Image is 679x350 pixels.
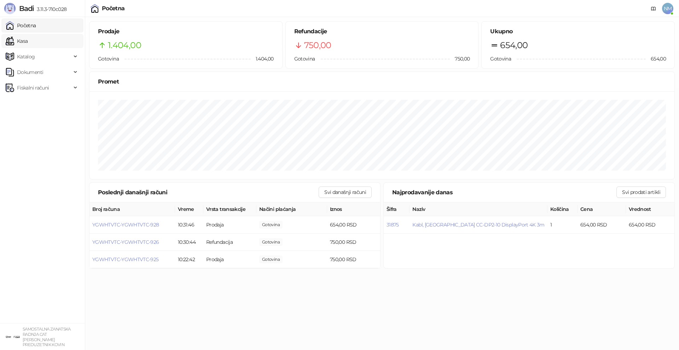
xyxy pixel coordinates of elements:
td: Prodaja [203,216,256,234]
span: Dokumenti [17,65,43,79]
th: Naziv [410,202,547,216]
th: Broj računa [89,202,175,216]
h5: Ukupno [490,27,666,36]
td: 750,00 RSD [327,251,380,268]
div: Promet [98,77,666,86]
span: 654,00 [259,221,283,229]
th: Vreme [175,202,203,216]
span: 654,00 [500,39,528,52]
button: Svi prodati artikli [616,187,666,198]
span: 750,00 [259,238,283,246]
th: Iznos [327,202,380,216]
img: Logo [4,3,16,14]
span: 1.404,00 [251,55,274,63]
div: Najprodavanije danas [392,188,616,197]
a: Početna [6,18,36,33]
a: Dokumentacija [648,3,659,14]
a: Kasa [6,34,28,48]
span: 1.404,00 [108,39,141,52]
th: Količina [547,202,578,216]
td: 750,00 RSD [327,234,380,251]
th: Šifra [384,202,410,216]
span: 3.11.3-710c028 [34,6,66,12]
img: 64x64-companyLogo-ae27db6e-dfce-48a1-b68e-83471bd1bffd.png [6,330,20,344]
button: YGWHTVTC-YGWHTVTC-925 [92,256,159,263]
button: YGWHTVTC-YGWHTVTC-928 [92,222,159,228]
td: 10:30:44 [175,234,203,251]
td: 654,00 RSD [626,216,674,234]
button: 31875 [387,222,399,228]
div: Početna [102,6,125,11]
span: 750,00 [304,39,331,52]
button: Kabl, [GEOGRAPHIC_DATA] CC-DP2-10 DisplayPort 4K 3m [412,222,544,228]
h5: Refundacije [294,27,470,36]
td: 654,00 RSD [578,216,626,234]
span: Gotovina [98,56,119,62]
th: Vrsta transakcije [203,202,256,216]
button: Svi današnji računi [319,187,372,198]
td: 654,00 RSD [327,216,380,234]
td: Refundacija [203,234,256,251]
div: Poslednji današnji računi [98,188,319,197]
span: Fiskalni računi [17,81,49,95]
td: 10:22:42 [175,251,203,268]
th: Cena [578,202,626,216]
th: Načini plaćanja [256,202,327,216]
span: Katalog [17,50,35,64]
button: YGWHTVTC-YGWHTVTC-926 [92,239,159,245]
td: Prodaja [203,251,256,268]
span: Badi [19,4,34,13]
th: Vrednost [626,202,674,216]
td: 1 [547,216,578,234]
span: NM [662,3,673,14]
span: 654,00 [646,55,666,63]
span: Gotovina [490,56,511,62]
span: 750,00 [450,55,470,63]
h5: Prodaje [98,27,274,36]
small: SAMOSTALNA ZANATSKA RADNJA CAT [PERSON_NAME] PREDUZETNIK KOVIN [23,327,71,347]
span: Gotovina [294,56,315,62]
span: 750,00 [259,256,283,263]
td: 10:31:46 [175,216,203,234]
